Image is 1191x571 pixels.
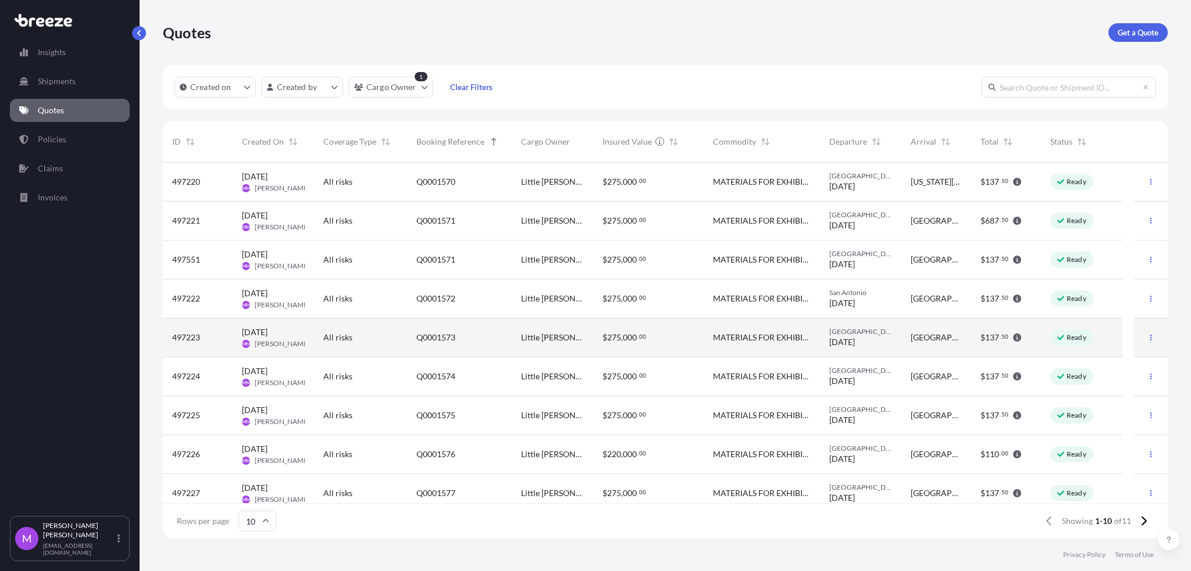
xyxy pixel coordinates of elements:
[255,378,310,387] span: [PERSON_NAME]
[985,450,999,458] span: 110
[521,448,584,460] span: Little [PERSON_NAME]'s Reptiles Inc
[637,451,639,455] span: .
[829,336,855,348] span: [DATE]
[980,372,985,380] span: $
[174,77,256,98] button: createdOn Filter options
[1000,412,1001,416] span: .
[602,372,607,380] span: $
[323,448,352,460] span: All risks
[242,365,268,377] span: [DATE]
[602,450,607,458] span: $
[38,163,63,174] p: Claims
[43,542,115,556] p: [EMAIL_ADDRESS][DOMAIN_NAME]
[183,135,197,149] button: Sort
[607,217,621,225] span: 275
[713,136,756,148] span: Commodity
[172,371,200,382] span: 497224
[323,371,352,382] span: All risks
[172,215,200,227] span: 497221
[607,411,621,419] span: 275
[911,293,962,304] span: [GEOGRAPHIC_DATA]
[758,135,772,149] button: Sort
[637,490,639,494] span: .
[416,176,455,188] span: Q0001570
[639,179,646,183] span: 00
[323,487,352,499] span: All risks
[939,135,953,149] button: Sort
[242,210,268,221] span: [DATE]
[637,218,639,222] span: .
[829,297,855,309] span: [DATE]
[980,450,985,458] span: $
[985,178,999,186] span: 137
[10,70,130,93] a: Shipments
[1067,489,1086,498] p: Ready
[637,179,639,183] span: .
[623,178,637,186] span: 000
[172,487,200,499] span: 497227
[829,414,855,426] span: [DATE]
[1114,515,1131,527] span: of 11
[1115,550,1154,559] p: Terms of Use
[521,371,584,382] span: Little [PERSON_NAME]'s Reptiles Inc
[1063,550,1106,559] a: Privacy Policy
[323,176,352,188] span: All risks
[637,257,639,261] span: .
[255,261,310,271] span: [PERSON_NAME]
[911,215,962,227] span: [GEOGRAPHIC_DATA]
[1067,294,1086,303] p: Ready
[829,136,867,148] span: Departure
[829,258,855,270] span: [DATE]
[623,411,637,419] span: 000
[621,295,623,303] span: ,
[242,494,250,505] span: MM
[1067,255,1086,264] p: Ready
[1001,451,1008,455] span: 00
[242,171,268,182] span: [DATE]
[1108,23,1168,42] a: Get a Quote
[713,332,811,343] span: MATERIALS FOR EXHIBIT SHOW
[602,489,607,497] span: $
[1001,179,1008,183] span: 50
[980,217,985,225] span: $
[1000,490,1001,494] span: .
[623,333,637,342] span: 000
[829,249,892,258] span: [GEOGRAPHIC_DATA]
[829,181,855,192] span: [DATE]
[621,217,623,225] span: ,
[623,489,637,497] span: 000
[450,81,493,93] p: Clear Filters
[38,192,67,203] p: Invoices
[829,483,892,492] span: [GEOGRAPHIC_DATA]
[985,256,999,264] span: 137
[242,455,250,466] span: MM
[602,295,607,303] span: $
[1000,218,1001,222] span: .
[980,256,985,264] span: $
[621,372,623,380] span: ,
[172,293,200,304] span: 497222
[911,332,962,343] span: [GEOGRAPHIC_DATA]
[666,135,680,149] button: Sort
[607,178,621,186] span: 275
[911,254,962,265] span: [GEOGRAPHIC_DATA]
[637,412,639,416] span: .
[911,487,962,499] span: [GEOGRAPHIC_DATA]
[38,134,66,145] p: Policies
[829,366,892,375] span: [GEOGRAPHIC_DATA]
[172,410,200,421] span: 497225
[639,218,646,222] span: 00
[980,295,985,303] span: $
[829,405,892,414] span: [GEOGRAPHIC_DATA]
[255,456,310,465] span: [PERSON_NAME]
[1001,218,1008,222] span: 50
[415,72,427,81] div: 1
[323,136,376,148] span: Coverage Type
[639,412,646,416] span: 00
[255,222,310,232] span: [PERSON_NAME]
[1067,372,1086,381] p: Ready
[242,249,268,260] span: [DATE]
[255,417,310,426] span: [PERSON_NAME]
[172,176,200,188] span: 497220
[10,99,130,122] a: Quotes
